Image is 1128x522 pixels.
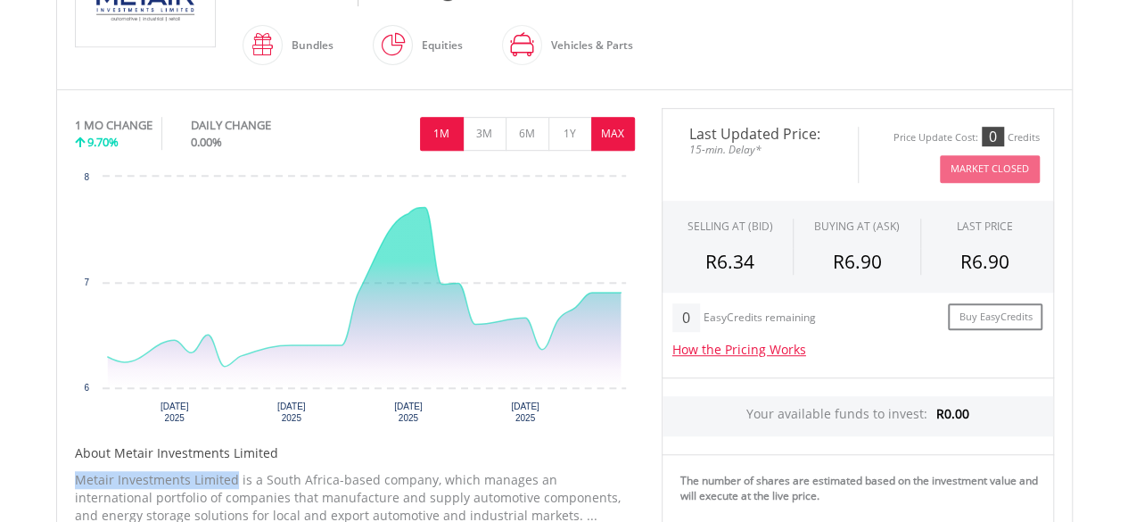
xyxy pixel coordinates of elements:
[893,131,978,145] div: Price Update Cost:
[672,303,700,332] div: 0
[705,249,754,274] span: R6.34
[814,219,900,234] span: BUYING AT (ASK)
[672,341,806,358] a: How the Pricing Works
[511,402,539,423] text: [DATE] 2025
[277,402,306,423] text: [DATE] 2025
[75,168,635,435] svg: Interactive chart
[75,117,152,134] div: 1 MO CHANGE
[75,444,635,462] h5: About Metair Investments Limited
[676,127,844,141] span: Last Updated Price:
[936,405,969,422] span: R0.00
[84,383,89,393] text: 6
[283,24,333,67] div: Bundles
[394,402,423,423] text: [DATE] 2025
[957,219,1013,234] div: LAST PRICE
[948,303,1042,331] a: Buy EasyCredits
[87,134,119,150] span: 9.70%
[75,168,635,435] div: Chart. Highcharts interactive chart.
[680,473,1046,503] div: The number of shares are estimated based on the investment value and will execute at the live price.
[413,24,463,67] div: Equities
[687,219,772,234] div: SELLING AT (BID)
[676,141,844,158] span: 15-min. Delay*
[420,117,464,151] button: 1M
[463,117,506,151] button: 3M
[704,311,816,327] div: EasyCredits remaining
[506,117,549,151] button: 6M
[1008,131,1040,145] div: Credits
[160,402,188,423] text: [DATE] 2025
[542,24,633,67] div: Vehicles & Parts
[84,278,89,287] text: 7
[960,249,1009,274] span: R6.90
[191,117,331,134] div: DAILY CHANGE
[548,117,592,151] button: 1Y
[832,249,881,274] span: R6.90
[84,172,89,182] text: 8
[940,155,1040,183] button: Market Closed
[982,127,1004,146] div: 0
[591,117,635,151] button: MAX
[191,134,222,150] span: 0.00%
[663,396,1053,436] div: Your available funds to invest:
